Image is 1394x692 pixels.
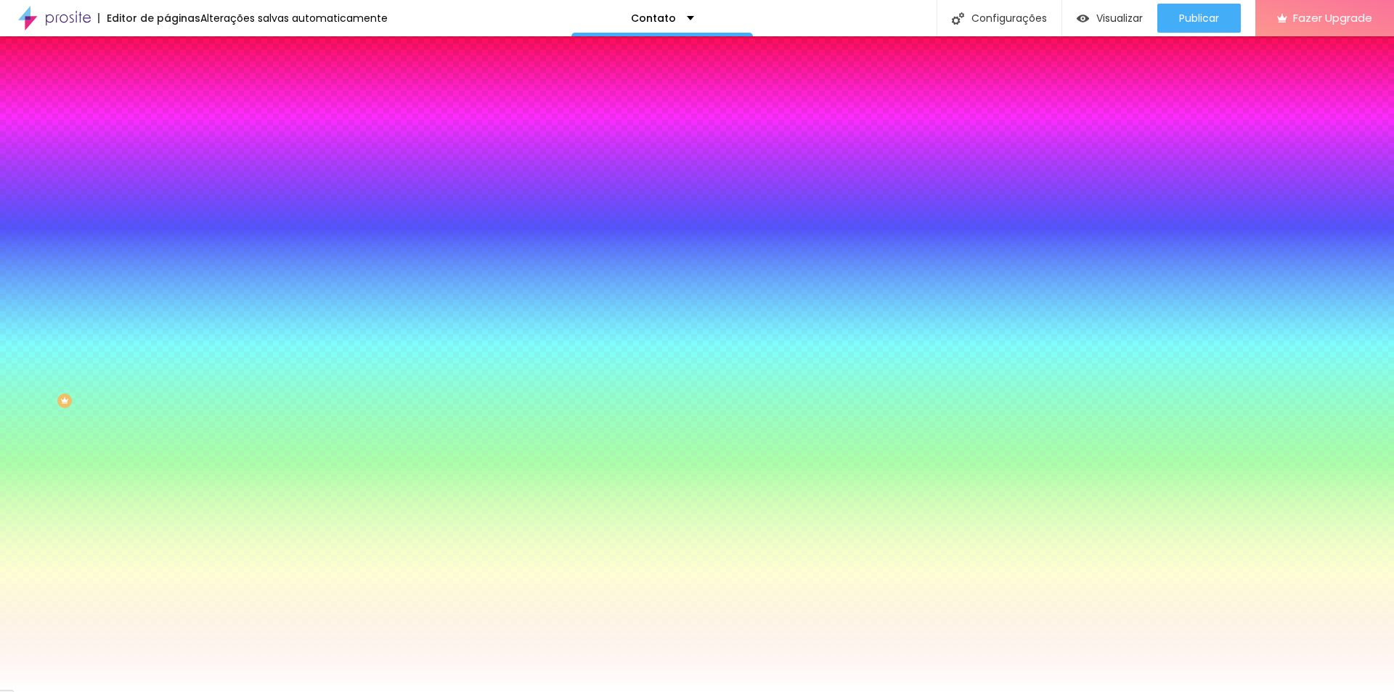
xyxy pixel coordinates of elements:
span: Visualizar [1096,12,1143,24]
img: view-1.svg [1077,12,1089,25]
p: Contato [631,13,676,23]
div: Editor de páginas [98,13,200,23]
div: Alterações salvas automaticamente [200,13,388,23]
span: Publicar [1179,12,1219,24]
button: Visualizar [1062,4,1157,33]
button: Publicar [1157,4,1241,33]
img: Icone [952,12,964,25]
span: Fazer Upgrade [1293,12,1372,24]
